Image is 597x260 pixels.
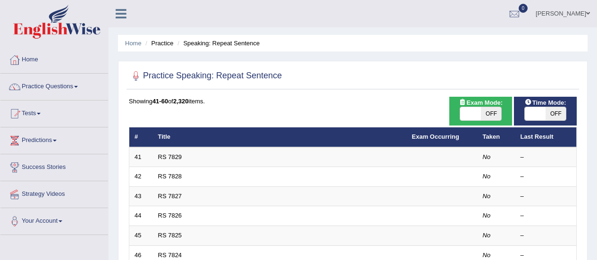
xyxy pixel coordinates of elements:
[483,153,491,160] em: No
[521,172,572,181] div: –
[0,208,108,232] a: Your Account
[158,193,182,200] a: RS 7827
[455,98,506,108] span: Exam Mode:
[143,39,173,48] li: Practice
[173,98,189,105] b: 2,320
[158,232,182,239] a: RS 7825
[481,107,502,120] span: OFF
[129,186,153,206] td: 43
[449,97,512,126] div: Show exams occurring in exams
[0,47,108,70] a: Home
[483,212,491,219] em: No
[515,127,577,147] th: Last Result
[152,98,168,105] b: 41-60
[521,192,572,201] div: –
[483,232,491,239] em: No
[521,153,572,162] div: –
[546,107,566,120] span: OFF
[153,127,407,147] th: Title
[129,226,153,246] td: 45
[158,173,182,180] a: RS 7828
[521,251,572,260] div: –
[158,212,182,219] a: RS 7826
[158,153,182,160] a: RS 7829
[129,69,282,83] h2: Practice Speaking: Repeat Sentence
[483,173,491,180] em: No
[129,127,153,147] th: #
[125,40,142,47] a: Home
[129,147,153,167] td: 41
[483,252,491,259] em: No
[483,193,491,200] em: No
[175,39,260,48] li: Speaking: Repeat Sentence
[521,98,570,108] span: Time Mode:
[129,97,577,106] div: Showing of items.
[129,167,153,187] td: 42
[0,154,108,178] a: Success Stories
[0,127,108,151] a: Predictions
[129,206,153,226] td: 44
[521,211,572,220] div: –
[0,74,108,97] a: Practice Questions
[412,133,459,140] a: Exam Occurring
[0,181,108,205] a: Strategy Videos
[478,127,515,147] th: Taken
[519,4,528,13] span: 0
[0,101,108,124] a: Tests
[158,252,182,259] a: RS 7824
[521,231,572,240] div: –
